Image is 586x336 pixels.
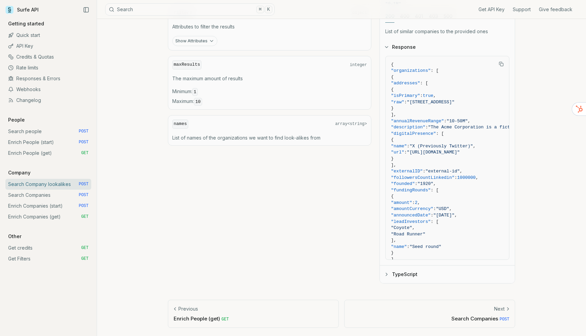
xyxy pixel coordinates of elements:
[81,256,89,261] span: GET
[5,73,91,84] a: Responses & Errors
[5,190,91,201] a: Search Companies POST
[500,317,509,322] span: POST
[335,121,367,127] span: array<string>
[5,253,91,264] a: Get Filters GET
[5,148,91,159] a: Enrich People (get) GET
[391,62,394,67] span: {
[412,200,415,205] span: :
[174,315,333,322] p: Enrich People (get)
[79,203,89,209] span: POST
[5,41,91,51] a: API Key
[5,95,91,106] a: Changelog
[417,200,420,205] span: ,
[457,175,476,180] span: 1000000
[5,126,91,137] a: Search people POST
[513,6,531,13] a: Support
[391,112,396,117] span: ],
[172,120,188,129] code: names
[454,175,457,180] span: :
[391,225,412,230] span: "Coyote"
[476,175,478,180] span: ,
[407,144,410,149] span: :
[344,300,515,328] a: NextSearch Companies POST
[433,206,436,211] span: :
[391,213,431,218] span: "announcedDate"
[81,150,89,156] span: GET
[5,117,27,123] p: People
[433,181,436,186] span: ,
[5,169,33,176] p: Company
[431,68,438,73] span: : [
[79,182,89,187] span: POST
[391,250,394,255] span: }
[5,201,91,211] a: Enrich Companies (start) POST
[81,245,89,251] span: GET
[168,300,339,328] a: PreviousEnrich People (get) GET
[5,84,91,95] a: Webhooks
[5,211,91,222] a: Enrich Companies (get) GET
[425,169,460,174] span: "external-id"
[496,59,506,69] button: Copy Text
[391,137,394,142] span: {
[415,181,417,186] span: :
[172,98,367,105] span: Maximum :
[391,93,420,98] span: "isPrimary"
[391,75,394,80] span: {
[391,238,396,243] span: ],
[391,156,394,161] span: }
[194,98,202,106] code: 10
[391,131,436,136] span: "digitalPresence"
[5,137,91,148] a: Enrich People (start) POST
[391,219,431,224] span: "leadInvestors"
[391,200,412,205] span: "amount"
[380,56,515,265] div: Response
[391,181,415,186] span: "founded"
[391,163,396,168] span: ],
[460,169,463,174] span: ,
[391,169,423,174] span: "externalID"
[385,28,509,35] p: List of similar companies to the provided ones
[391,257,396,262] span: ],
[391,119,444,124] span: "annualRevenueRange"
[407,150,460,155] span: "[URL][DOMAIN_NAME]"
[5,5,39,15] a: Surfe API
[478,6,505,13] a: Get API Key
[5,243,91,253] a: Get credits GET
[417,181,433,186] span: "1920"
[380,38,515,56] button: Response
[391,81,420,86] span: "addresses"
[431,213,433,218] span: :
[81,214,89,219] span: GET
[172,23,367,30] p: Attributes to filter the results
[410,244,442,249] span: "Seed round"
[5,233,24,240] p: Other
[5,62,91,73] a: Rate limits
[423,93,433,98] span: true
[391,175,454,180] span: "followersCountLinkedin"
[5,30,91,41] a: Quick start
[391,150,404,155] span: "url"
[178,306,198,312] p: Previous
[391,68,431,73] span: "organizations"
[192,88,198,96] code: 1
[436,131,444,136] span: : [
[407,244,410,249] span: :
[265,6,272,13] kbd: K
[79,129,89,134] span: POST
[539,6,572,13] a: Give feedback
[172,75,367,82] p: The maximum amount of results
[391,125,425,130] span: "description"
[172,134,367,141] p: List of names of the organizations we want to find look-alikes from
[431,188,438,193] span: : [
[172,60,201,69] code: maxResults
[449,206,452,211] span: ,
[79,192,89,198] span: POST
[444,119,447,124] span: :
[412,225,415,230] span: ,
[415,200,417,205] span: 2
[105,3,275,16] button: Search⌘K
[410,144,473,149] span: "X (Previously Twitter)"
[447,119,468,124] span: "10-50M"
[420,81,428,86] span: : [
[5,179,91,190] a: Search Company lookalikes POST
